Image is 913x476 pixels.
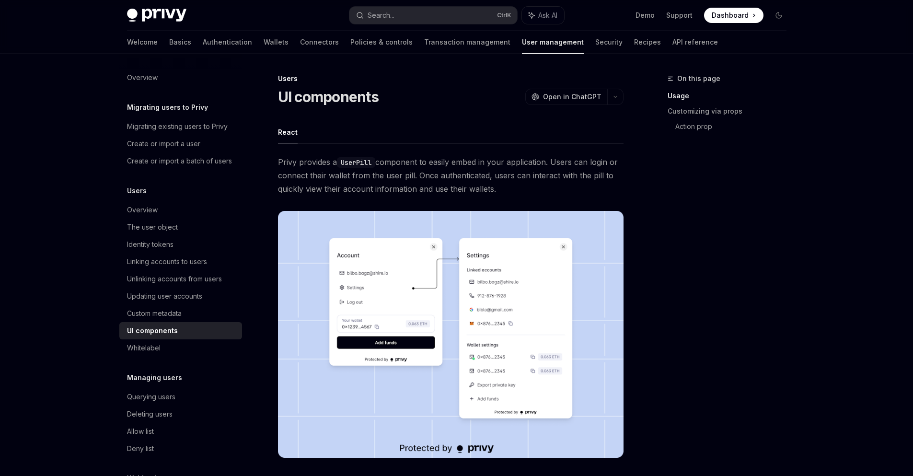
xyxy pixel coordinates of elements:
[672,31,718,54] a: API reference
[119,236,242,253] a: Identity tokens
[771,8,786,23] button: Toggle dark mode
[636,11,655,20] a: Demo
[278,88,379,105] h1: UI components
[712,11,749,20] span: Dashboard
[119,69,242,86] a: Overview
[337,157,375,168] code: UserPill
[127,408,173,420] div: Deleting users
[119,322,242,339] a: UI components
[675,119,794,134] a: Action prop
[522,31,584,54] a: User management
[119,118,242,135] a: Migrating existing users to Privy
[119,406,242,423] a: Deleting users
[127,72,158,83] div: Overview
[127,443,154,454] div: Deny list
[634,31,661,54] a: Recipes
[127,426,154,437] div: Allow list
[127,256,207,267] div: Linking accounts to users
[677,73,720,84] span: On this page
[522,7,564,24] button: Ask AI
[525,89,607,105] button: Open in ChatGPT
[543,92,601,102] span: Open in ChatGPT
[119,440,242,457] a: Deny list
[595,31,623,54] a: Security
[666,11,693,20] a: Support
[278,74,624,83] div: Users
[127,185,147,197] h5: Users
[119,270,242,288] a: Unlinking accounts from users
[127,31,158,54] a: Welcome
[119,219,242,236] a: The user object
[350,31,413,54] a: Policies & controls
[704,8,763,23] a: Dashboard
[127,221,178,233] div: The user object
[119,201,242,219] a: Overview
[300,31,339,54] a: Connectors
[127,290,202,302] div: Updating user accounts
[169,31,191,54] a: Basics
[119,135,242,152] a: Create or import a user
[203,31,252,54] a: Authentication
[127,273,222,285] div: Unlinking accounts from users
[127,9,186,22] img: dark logo
[127,155,232,167] div: Create or import a batch of users
[119,152,242,170] a: Create or import a batch of users
[368,10,394,21] div: Search...
[119,388,242,406] a: Querying users
[119,423,242,440] a: Allow list
[127,138,200,150] div: Create or import a user
[119,339,242,357] a: Whitelabel
[119,288,242,305] a: Updating user accounts
[127,342,161,354] div: Whitelabel
[668,88,794,104] a: Usage
[278,211,624,458] img: images/Userpill2.png
[127,239,173,250] div: Identity tokens
[127,204,158,216] div: Overview
[119,305,242,322] a: Custom metadata
[127,102,208,113] h5: Migrating users to Privy
[264,31,289,54] a: Wallets
[349,7,517,24] button: Search...CtrlK
[127,308,182,319] div: Custom metadata
[119,253,242,270] a: Linking accounts to users
[538,11,557,20] span: Ask AI
[497,12,511,19] span: Ctrl K
[278,121,298,143] button: React
[127,325,178,337] div: UI components
[127,372,182,383] h5: Managing users
[127,121,228,132] div: Migrating existing users to Privy
[668,104,794,119] a: Customizing via props
[127,391,175,403] div: Querying users
[278,155,624,196] span: Privy provides a component to easily embed in your application. Users can login or connect their ...
[424,31,510,54] a: Transaction management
